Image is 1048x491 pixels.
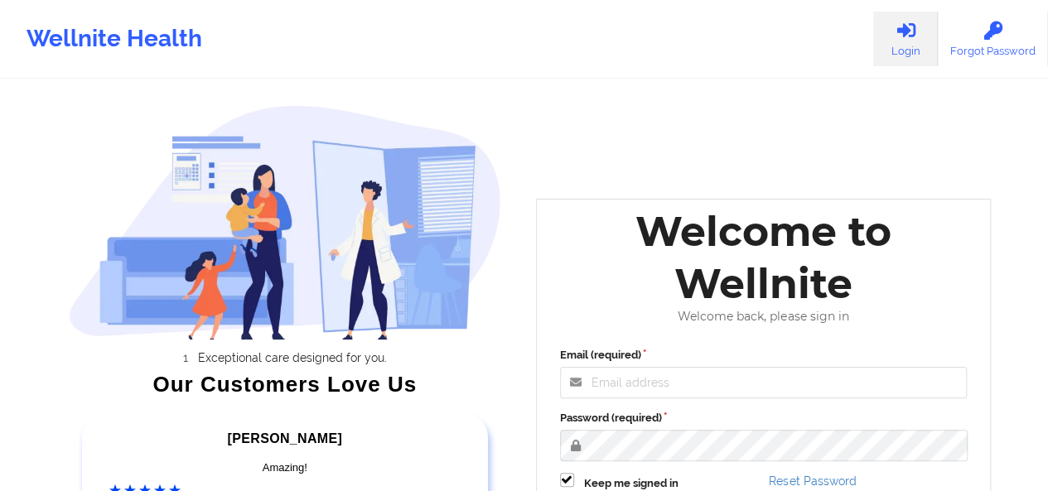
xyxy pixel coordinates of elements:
[560,367,968,398] input: Email address
[228,431,342,445] span: [PERSON_NAME]
[769,474,856,488] a: Reset Password
[560,410,968,426] label: Password (required)
[548,205,979,310] div: Welcome to Wellnite
[560,347,968,363] label: Email (required)
[69,376,501,392] div: Our Customers Love Us
[548,310,979,324] div: Welcome back, please sign in
[938,12,1048,66] a: Forgot Password
[69,104,501,339] img: wellnite-auth-hero_200.c722682e.png
[84,351,501,364] li: Exceptional care designed for you.
[109,460,461,476] div: Amazing!
[873,12,938,66] a: Login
